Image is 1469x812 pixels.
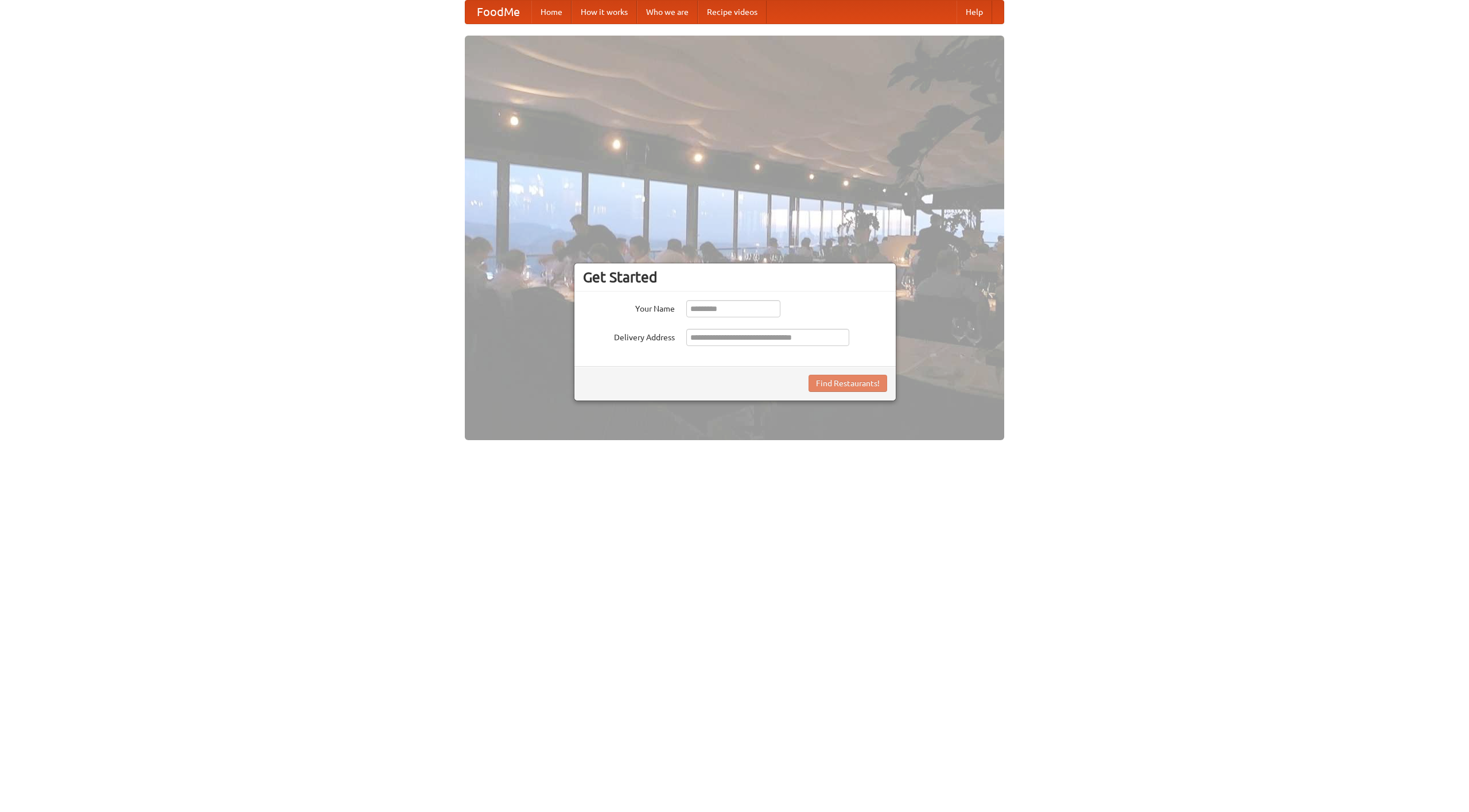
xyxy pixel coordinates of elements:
a: FoodMe [465,1,531,24]
a: Recipe videos [698,1,767,24]
label: Your Name [583,300,675,314]
label: Delivery Address [583,329,675,343]
a: Home [531,1,572,24]
h3: Get Started [583,269,887,286]
a: How it works [572,1,637,24]
button: Find Restaurants! [809,375,887,392]
a: Who we are [637,1,698,24]
a: Help [957,1,992,24]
